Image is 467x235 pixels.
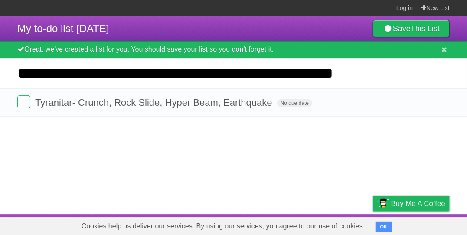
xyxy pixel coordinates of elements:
[286,216,321,233] a: Developers
[332,216,351,233] a: Terms
[73,218,374,235] span: Cookies help us deliver our services. By using our services, you agree to our use of cookies.
[258,216,276,233] a: About
[411,24,440,33] b: This List
[17,95,30,108] label: Done
[376,222,392,232] button: OK
[395,216,450,233] a: Suggest a feature
[373,20,450,37] a: SaveThis List
[277,99,312,107] span: No due date
[373,196,450,212] a: Buy me a coffee
[17,23,109,34] span: My to-do list [DATE]
[362,216,384,233] a: Privacy
[35,97,274,108] span: Tyranitar- Crunch, Rock Slide, Hyper Beam, Earthquake
[377,196,389,211] img: Buy me a coffee
[391,196,445,211] span: Buy me a coffee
